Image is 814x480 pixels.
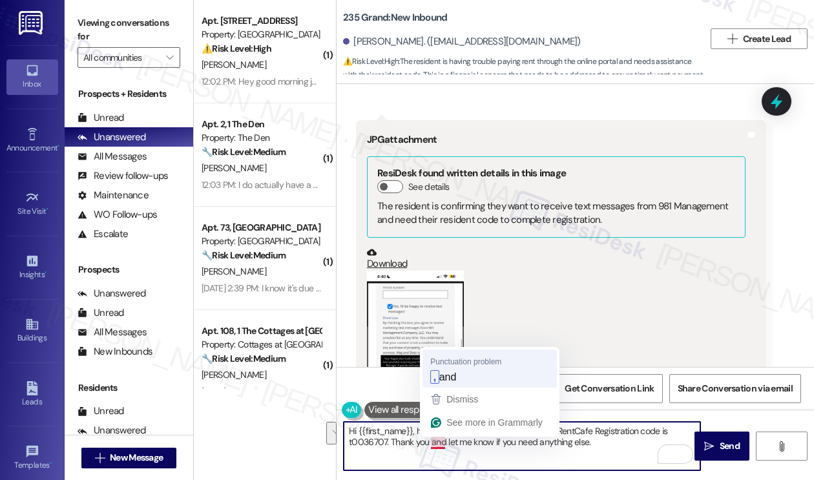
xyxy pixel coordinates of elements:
span: [PERSON_NAME] [202,59,266,70]
div: Unanswered [78,130,146,144]
button: New Message [81,448,177,468]
strong: 🔧 Risk Level: Medium [202,146,286,158]
textarea: To enrich screen reader interactions, please activate Accessibility in Grammarly extension settings [344,422,700,470]
button: Share Conversation via email [669,374,801,403]
div: Property: [GEOGRAPHIC_DATA] [202,235,321,248]
div: Prospects [65,263,193,277]
span: Send [720,439,740,453]
a: Insights • [6,250,58,285]
span: Share Conversation via email [678,382,793,395]
span: • [47,205,48,214]
div: Apt. 73, [GEOGRAPHIC_DATA] [202,221,321,235]
span: [PERSON_NAME] [202,266,266,277]
span: [PERSON_NAME] [202,162,266,174]
span: : The resident is having trouble paying rent through the online portal and needs assistance with ... [343,55,704,83]
button: Send [694,432,749,461]
button: Zoom image [367,271,464,480]
strong: 🔧 Risk Level: Medium [202,353,286,364]
div: The resident is confirming they want to receive text messages from 981 Management and need their ... [377,200,735,227]
b: ResiDesk found written details in this image [377,167,566,180]
span: Create Lead [743,32,791,46]
div: Escalate [78,227,128,241]
div: 12:02 PM: Hey good morning just following up again [202,76,393,87]
span: • [50,459,52,468]
div: Maintenance [78,189,149,202]
button: Create Lead [711,28,808,49]
strong: 🔧 Risk Level: Medium [202,249,286,261]
a: Templates • [6,441,58,475]
div: Residents [65,381,193,395]
b: JPG attachment [367,133,437,146]
i:  [166,52,173,63]
input: All communities [83,47,160,68]
span: • [45,268,47,277]
a: Buildings [6,313,58,348]
div: WO Follow-ups [78,208,157,222]
div: Review follow-ups [78,169,168,183]
div: Prospects + Residents [65,87,193,101]
label: Viewing conversations for [78,13,180,47]
strong: ⚠️ Risk Level: High [202,43,271,54]
button: Get Conversation Link [556,374,662,403]
a: Leads [6,377,58,412]
div: Unread [78,404,124,418]
div: All Messages [78,150,147,163]
div: All Messages [78,326,147,339]
div: Apt. 2, 1 The Den [202,118,321,131]
a: Site Visit • [6,187,58,222]
div: Unanswered [78,424,146,437]
b: 235 Grand: New Inbound [343,11,447,25]
span: New Message [110,451,163,464]
div: Apt. 108, 1 The Cottages at [GEOGRAPHIC_DATA] [202,324,321,338]
i:  [777,441,786,452]
div: Unread [78,111,124,125]
div: Unread [78,306,124,320]
div: 12:03 PM: I do actually have a couple questions [202,179,377,191]
span: • [57,141,59,151]
a: Download [367,247,746,270]
div: Property: [GEOGRAPHIC_DATA] [202,28,321,41]
i:  [95,453,105,463]
div: Property: Cottages at [GEOGRAPHIC_DATA] [202,338,321,351]
strong: ⚠️ Risk Level: High [343,56,399,67]
div: [PERSON_NAME]. ([EMAIL_ADDRESS][DOMAIN_NAME]) [343,35,581,48]
label: See details [408,180,449,194]
span: [PERSON_NAME] [202,369,266,381]
div: Apt. [STREET_ADDRESS] [202,14,321,28]
i:  [727,34,737,44]
img: ResiDesk Logo [19,11,45,35]
span: Get Conversation Link [565,382,654,395]
div: New Inbounds [78,345,152,359]
div: [DATE] 2:16 PM: Go get rent check at on-site office. [DATE]. [202,386,418,397]
a: Inbox [6,59,58,94]
div: Property: The Den [202,131,321,145]
div: Unanswered [78,287,146,300]
i:  [704,441,714,452]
